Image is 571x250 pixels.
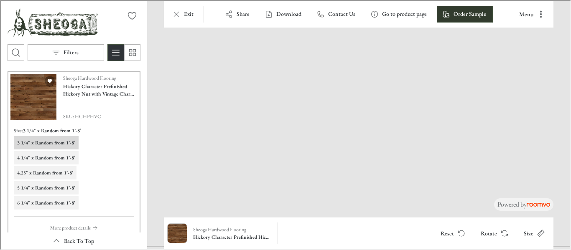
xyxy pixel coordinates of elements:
[62,73,115,81] p: Sheoga Hardwood Flooring
[453,9,485,18] p: Order Sample
[13,195,78,209] button: View size format 6 1/4" x Random from 1’-8’
[13,126,22,134] h6: Size :
[13,165,76,179] button: View size format 4.25" x Random from 1’-8’
[49,223,90,231] p: More product details
[512,5,549,22] button: More actions
[107,43,123,60] button: Switch to detail view
[167,223,186,242] img: Hickory Character Prefinished Hickory Nut with Vintage Charm Texture
[436,5,492,22] button: Order Sample
[275,9,301,18] p: Download
[192,225,245,232] p: Sheoga Hardwood Flooring
[13,150,78,164] button: View size format 4 1/4" x Random from 1’-8’
[27,43,103,60] button: Open the filters menu
[219,5,255,22] button: Share
[16,138,74,146] h6: 3 1/4" x Random from 1’-8’
[13,180,78,194] button: View size format 5 1/4" x Random from 1’-8’
[190,222,273,242] button: Show details for Hickory Character Prefinished Hickory Nut with Vintage Charm Texture
[13,126,133,209] div: Product sizes
[433,224,470,241] button: Reset product
[49,222,97,232] button: More product details
[16,183,74,191] h6: 5 1/4" x Random from 1’-8’
[166,5,199,22] button: Exit
[123,7,140,23] button: No favorites
[13,135,78,149] button: View size format 3 1/4" x Random from 1’-8’
[311,5,361,22] button: Contact Us
[10,73,56,119] img: Hickory Character Prefinished Hickory Nut with Vintage Charm Texture. Link opens in a new window.
[381,9,426,18] p: Go to product page
[7,43,23,60] button: Open search box
[516,224,549,241] button: Open size menu
[62,82,137,97] h4: Hickory Character Prefinished Hickory Nut with Vintage Charm Texture
[7,232,140,248] button: Scroll back to the beginning
[259,5,307,22] button: Download
[63,48,78,56] p: Filters
[16,168,72,176] h6: 4.25" x Random from 1’-8’
[365,5,433,22] button: Go to product page
[327,9,354,18] p: Contact Us
[192,232,271,240] h6: Hickory Character Prefinished Hickory Nut with Vintage Charm Texture
[107,43,140,60] div: Product List Mode Selector
[123,43,140,60] button: Switch to simple view
[22,126,80,134] h6: 3 1/4" x Random from 1’-8’
[16,153,74,161] h6: 4 1/4" x Random from 1’-8’
[497,199,549,208] p: Powered by
[236,9,249,18] p: Share
[44,75,54,85] button: Add Hickory Character Prefinished Hickory Nut with Vintage Charm Texture to favorites
[16,198,74,206] h6: 6 1/4" x Random from 1’-8’
[7,7,97,37] img: Logo representing Sheoga Hardwood Flooring.
[526,202,549,206] img: roomvo_wordmark.svg
[7,7,97,37] a: Go to Sheoga Hardwood Flooring's website.
[473,224,513,241] button: Rotate Surface
[183,9,193,18] p: Exit
[62,112,137,119] span: SKU: HCHPHVC
[497,199,549,208] div: The visualizer is powered by Roomvo.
